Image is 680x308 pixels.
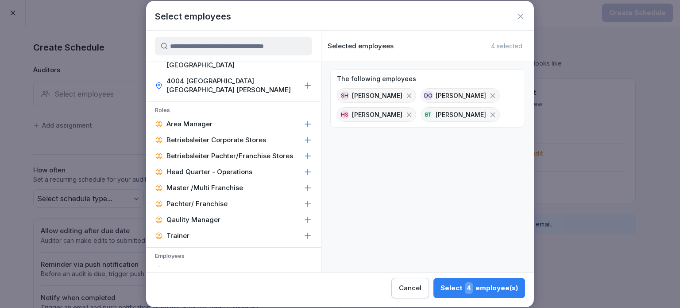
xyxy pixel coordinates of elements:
p: Trainer [166,231,189,240]
div: Cancel [399,283,421,293]
p: The following employees [337,75,416,83]
p: 4004 [GEOGRAPHIC_DATA] [GEOGRAPHIC_DATA] [PERSON_NAME] [166,77,300,94]
p: Selected employees [328,42,394,50]
h1: Select employees [155,10,231,23]
p: [PERSON_NAME] [166,265,221,274]
div: DO [424,91,433,100]
p: [PERSON_NAME] [436,91,486,100]
p: Area Manager [166,120,212,129]
p: Qaulity Manager [166,215,220,224]
p: Betriebsleiter Pachter/Franchise Stores [166,152,293,160]
p: 4 selected [491,42,522,50]
p: Employees [146,252,321,262]
p: Pachter/ Franchise [166,199,228,208]
p: [PERSON_NAME] [352,91,402,100]
p: Head Quarter - Operations [166,168,252,176]
span: 4 [465,282,473,294]
div: SH [340,91,349,100]
div: BT [424,110,433,119]
p: [PERSON_NAME] [352,110,402,119]
p: Betriebsleiter Corporate Stores [166,136,266,144]
button: Cancel [391,278,429,298]
div: Select employee(s) [440,282,518,294]
button: Select4employee(s) [433,278,525,298]
p: Master /Multi Franchise [166,183,243,192]
p: Roles [146,106,321,116]
div: HS [340,110,349,119]
p: [PERSON_NAME] [436,110,486,119]
div: SH [156,266,163,273]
